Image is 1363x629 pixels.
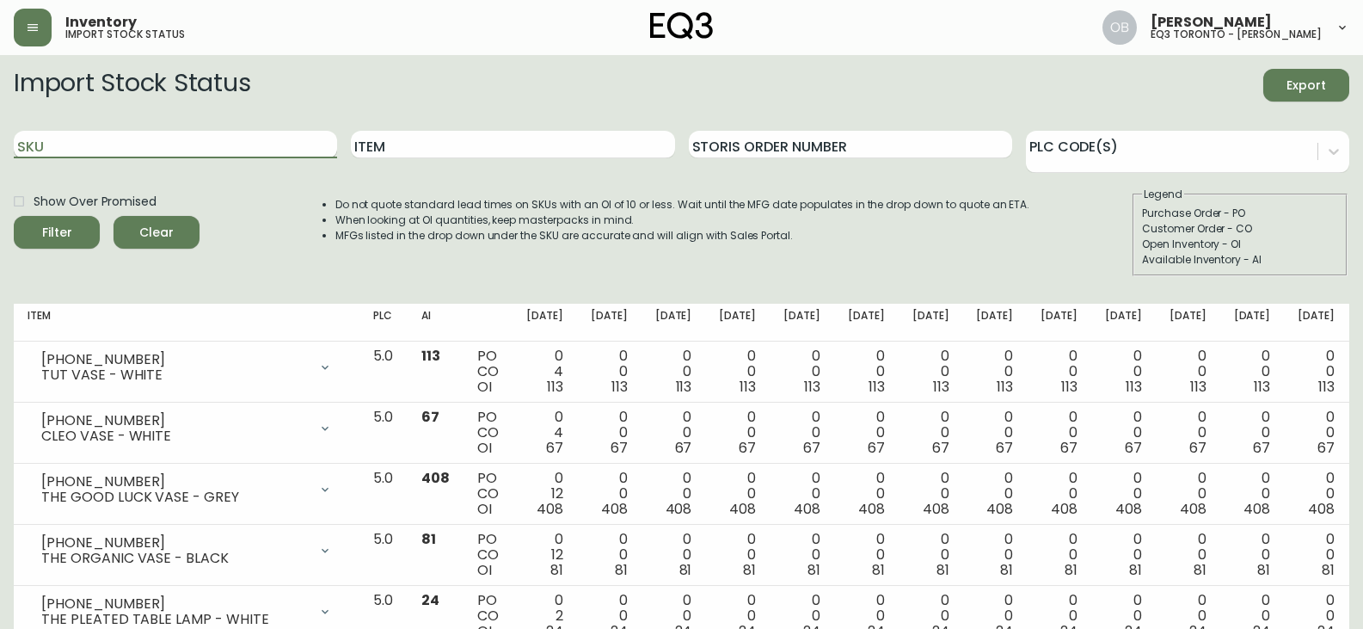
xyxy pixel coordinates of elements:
div: THE PLEATED TABLE LAMP - WHITE [41,612,308,627]
span: 24 [421,590,439,610]
div: Customer Order - CO [1142,221,1338,237]
div: THE GOOD LUCK VASE - GREY [41,490,308,505]
div: 0 0 [912,348,949,395]
th: [DATE] [642,304,706,342]
span: 81 [872,560,885,580]
div: 0 0 [976,348,1013,395]
th: [DATE] [962,304,1027,342]
span: 113 [676,377,692,397]
span: 408 [729,499,756,519]
div: [PHONE_NUMBER] [41,352,308,367]
span: 113 [869,377,885,397]
div: 0 0 [1170,532,1206,578]
span: 408 [666,499,692,519]
div: 0 0 [591,410,628,456]
span: 67 [611,438,628,458]
div: 0 0 [1170,471,1206,517]
div: 0 0 [655,471,692,517]
th: [DATE] [577,304,642,342]
div: CLEO VASE - WHITE [41,429,308,444]
button: Clear [114,216,200,249]
div: 0 0 [976,532,1013,578]
div: 0 12 [526,471,563,517]
div: 0 0 [655,532,692,578]
div: 0 0 [912,471,949,517]
div: 0 0 [1298,348,1335,395]
span: 67 [803,438,820,458]
span: 81 [550,560,563,580]
span: 113 [1318,377,1335,397]
span: 81 [1257,560,1270,580]
div: [PHONE_NUMBER]TUT VASE - WHITE [28,348,346,386]
div: 0 0 [591,532,628,578]
span: 113 [933,377,949,397]
span: Inventory [65,15,137,29]
img: logo [650,12,714,40]
span: 408 [421,468,450,488]
div: 0 0 [848,471,885,517]
li: When looking at OI quantities, keep masterpacks in mind. [335,213,1030,228]
span: 67 [1060,438,1078,458]
div: Filter [42,222,72,244]
div: 0 0 [655,348,692,395]
span: 67 [868,438,885,458]
div: 0 0 [591,348,628,395]
div: 0 0 [1298,532,1335,578]
span: OI [477,377,492,397]
div: PO CO [477,348,499,395]
div: [PHONE_NUMBER]CLEO VASE - WHITE [28,410,346,447]
div: 0 0 [1234,532,1271,578]
span: 67 [932,438,949,458]
button: Export [1263,69,1349,102]
span: 67 [675,438,692,458]
span: 81 [936,560,949,580]
div: 0 0 [591,471,628,517]
th: Item [14,304,359,342]
div: 0 0 [783,410,820,456]
span: 113 [1126,377,1142,397]
div: 0 0 [1105,532,1142,578]
span: 113 [740,377,756,397]
div: 0 0 [1234,348,1271,395]
span: 81 [1194,560,1206,580]
div: 0 0 [976,410,1013,456]
div: Purchase Order - PO [1142,206,1338,221]
div: [PHONE_NUMBER]THE ORGANIC VASE - BLACK [28,532,346,570]
th: [DATE] [1284,304,1348,342]
h5: import stock status [65,29,185,40]
div: 0 0 [1298,471,1335,517]
th: [DATE] [1156,304,1220,342]
span: 67 [546,438,563,458]
span: 81 [1000,560,1013,580]
div: 0 4 [526,348,563,395]
td: 5.0 [359,525,408,586]
span: 81 [615,560,628,580]
div: 0 4 [526,410,563,456]
div: 0 0 [655,410,692,456]
div: [PHONE_NUMBER] [41,474,308,490]
div: 0 0 [783,471,820,517]
div: 0 0 [1105,348,1142,395]
span: 81 [1065,560,1078,580]
div: 0 0 [1170,348,1206,395]
th: AI [408,304,464,342]
span: 81 [1322,560,1335,580]
span: 113 [997,377,1013,397]
td: 5.0 [359,464,408,525]
button: Filter [14,216,100,249]
div: THE ORGANIC VASE - BLACK [41,551,308,566]
th: [DATE] [1220,304,1285,342]
div: 0 12 [526,532,563,578]
div: 0 0 [1234,410,1271,456]
span: 81 [1129,560,1142,580]
li: MFGs listed in the drop down under the SKU are accurate and will align with Sales Portal. [335,228,1030,244]
div: 0 0 [1105,471,1142,517]
div: 0 0 [1041,471,1078,517]
li: Do not quote standard lead times on SKUs with an OI of 10 or less. Wait until the MFG date popula... [335,197,1030,213]
span: 67 [1125,438,1142,458]
h2: Import Stock Status [14,69,250,102]
th: [DATE] [705,304,770,342]
span: Show Over Promised [34,193,157,211]
div: PO CO [477,410,499,456]
span: 67 [1189,438,1206,458]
